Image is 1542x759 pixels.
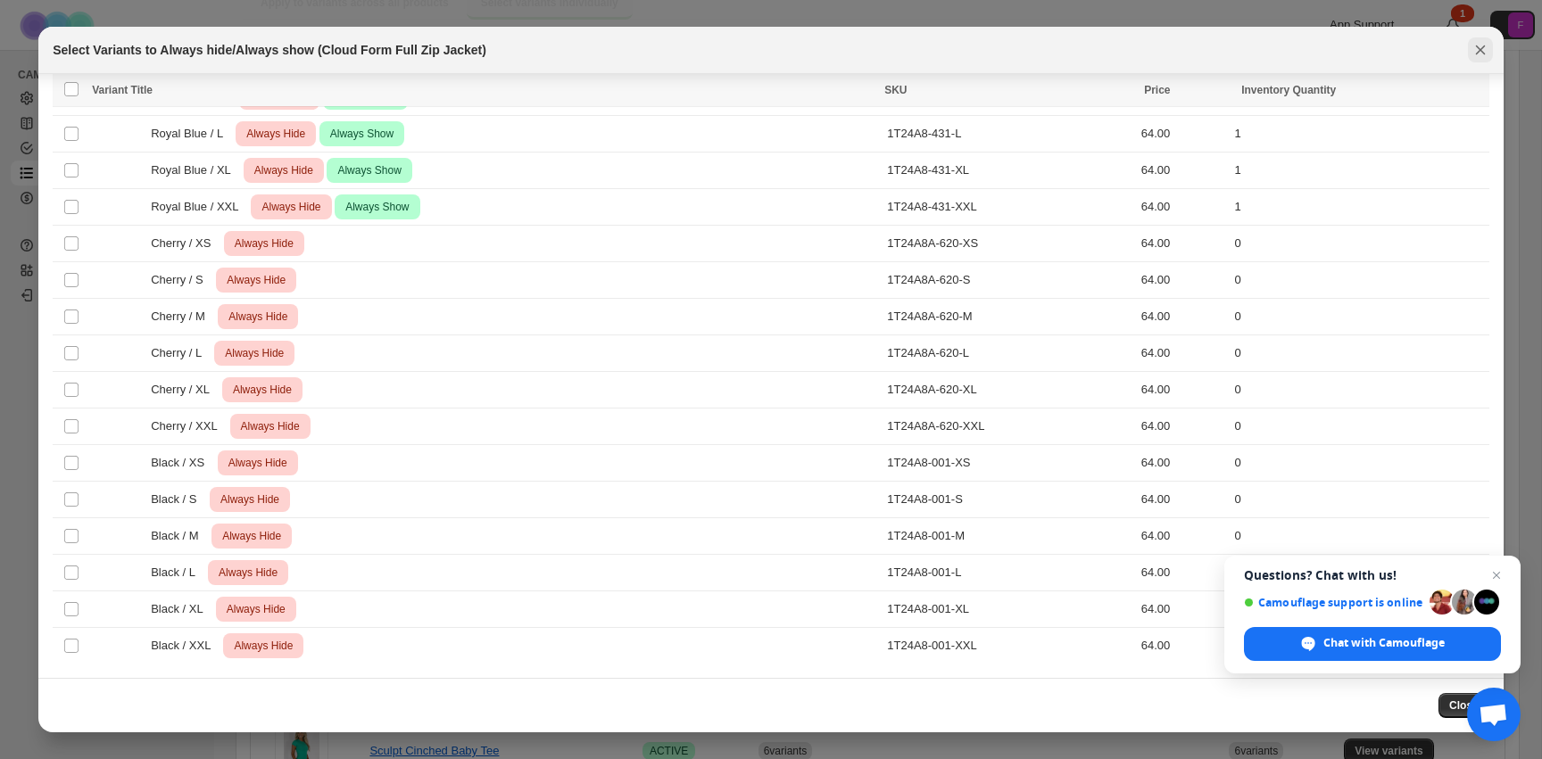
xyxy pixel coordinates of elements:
span: Always Hide [258,196,324,218]
td: 0 [1229,226,1488,262]
td: 0 [1229,299,1488,335]
span: Royal Blue / L [151,125,232,143]
span: Always Hide [223,269,289,291]
span: Cherry / L [151,344,211,362]
span: Always Hide [230,635,296,656]
span: Variant Title [92,84,153,96]
td: 64.00 [1136,482,1230,518]
span: SKU [884,84,907,96]
td: 1T24A8-001-M [882,518,1136,555]
span: Cherry / XL [151,381,219,399]
td: 64.00 [1136,591,1230,628]
span: Always Hide [217,489,283,510]
td: 1T24A8-431-XXL [882,189,1136,226]
td: 1T24A8-001-L [882,555,1136,591]
td: 0 [1229,482,1488,518]
td: 64.00 [1136,445,1230,482]
span: Always Hide [251,160,317,181]
span: Inventory Quantity [1241,84,1336,96]
span: Chat with Camouflage [1323,635,1445,651]
td: 1T24A8A-620-XXL [882,408,1136,445]
span: Always Hide [223,598,289,620]
td: 1T24A8-001-XXL [882,628,1136,664]
td: 64.00 [1136,408,1230,445]
td: 0 [1229,335,1488,372]
td: 0 [1229,518,1488,555]
span: Always Hide [219,525,285,547]
a: Open chat [1467,688,1521,741]
td: 1T24A8-001-XS [882,445,1136,482]
span: Black / XL [151,600,212,618]
span: Camouflage support is online [1244,596,1423,609]
td: 0 [1229,555,1488,591]
span: Always Hide [231,233,297,254]
td: 64.00 [1136,116,1230,153]
span: Always Hide [225,306,291,327]
td: 64.00 [1136,555,1230,591]
td: 1 [1229,116,1488,153]
td: 1T24A8-001-S [882,482,1136,518]
td: 64.00 [1136,226,1230,262]
td: 1 [1229,189,1488,226]
td: 1 [1229,153,1488,189]
span: Cherry / XS [151,235,220,252]
h2: Select Variants to Always hide/Always show (Cloud Form Full Zip Jacket) [53,41,486,59]
span: Always Hide [243,123,309,144]
span: Always Hide [229,379,295,400]
span: Always Show [327,123,397,144]
span: Cherry / M [151,308,215,326]
td: 0 [1229,408,1488,445]
td: 1T24A8A-620-M [882,299,1136,335]
td: 64.00 [1136,189,1230,226]
span: Black / L [151,564,204,582]
button: Close [1468,37,1493,62]
td: 1T24A8-431-XL [882,153,1136,189]
span: Close [1449,698,1479,713]
td: 1T24A8A-620-XS [882,226,1136,262]
td: 1T24A8-431-L [882,116,1136,153]
td: 64.00 [1136,372,1230,408]
td: 0 [1229,445,1488,482]
span: Always Hide [221,342,287,364]
td: 64.00 [1136,335,1230,372]
td: 1T24A8A-620-L [882,335,1136,372]
span: Royal Blue / XXL [151,198,248,216]
td: 64.00 [1136,518,1230,555]
span: Price [1144,84,1170,96]
td: 64.00 [1136,628,1230,664]
td: 64.00 [1136,262,1230,299]
span: Always Hide [225,452,291,474]
button: Close [1438,693,1489,718]
span: Black / M [151,527,208,545]
td: 0 [1229,262,1488,299]
span: Black / S [151,491,206,508]
span: Always Show [342,196,412,218]
td: 64.00 [1136,299,1230,335]
span: Cherry / S [151,271,212,289]
span: Always Show [334,160,404,181]
span: Chat with Camouflage [1244,627,1501,661]
td: 1T24A8A-620-S [882,262,1136,299]
td: 0 [1229,372,1488,408]
span: Always Hide [215,562,281,583]
span: Royal Blue / XL [151,161,240,179]
td: 1T24A8-001-XL [882,591,1136,628]
span: Black / XXL [151,637,220,655]
span: Questions? Chat with us! [1244,568,1501,582]
span: Cherry / XXL [151,417,227,435]
td: 1T24A8A-620-XL [882,372,1136,408]
span: Always Hide [237,416,303,437]
td: 64.00 [1136,153,1230,189]
span: Black / XS [151,454,214,472]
